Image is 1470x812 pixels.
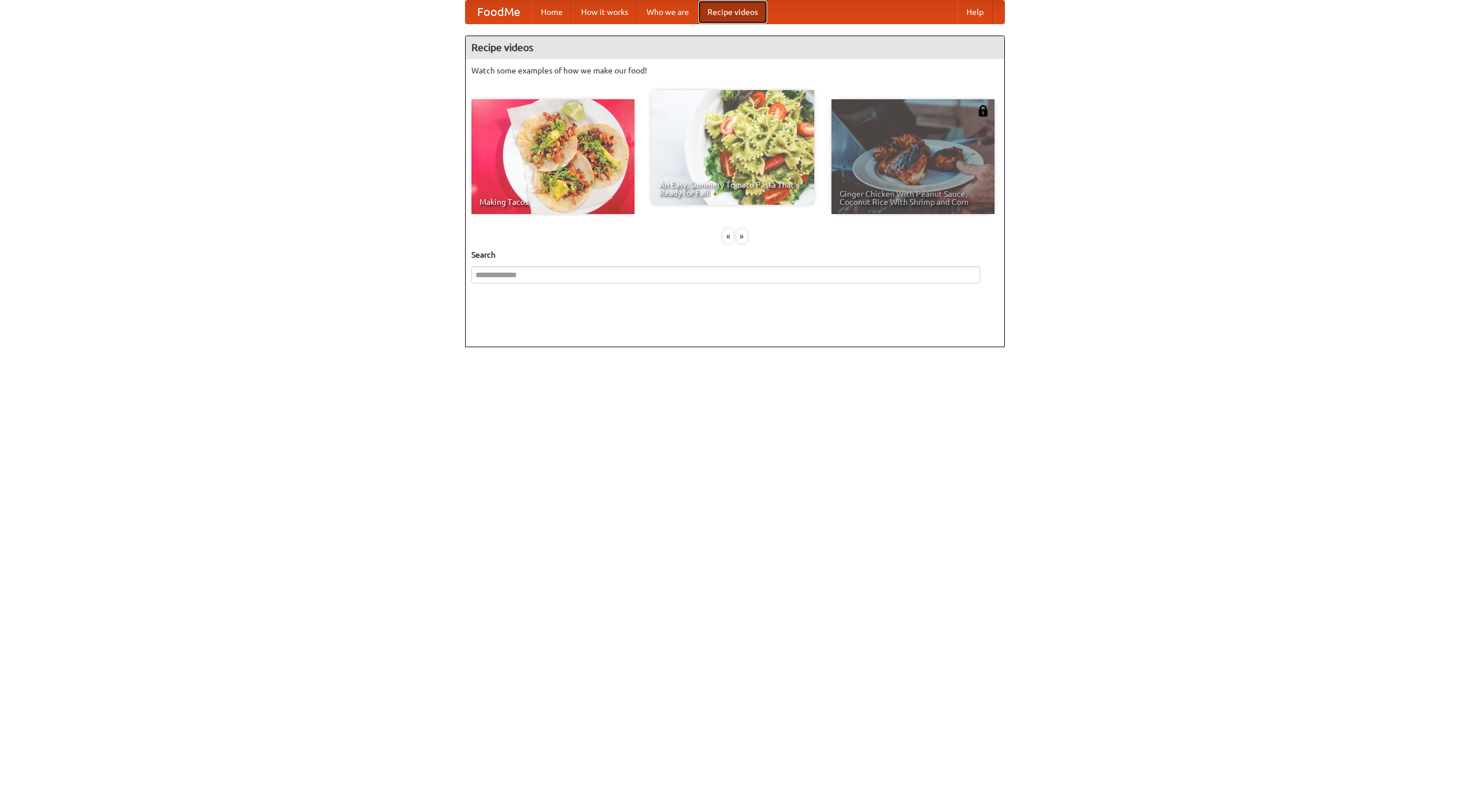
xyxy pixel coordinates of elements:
span: Making Tacos [479,198,626,206]
a: Who we are [637,1,698,24]
span: An Easy, Summery Tomato Pasta That's Ready for Fall [659,181,806,197]
p: Watch some examples of how we make our food! [471,65,999,76]
a: Recipe videos [698,1,767,24]
div: » [737,229,747,243]
a: Making Tacos [471,99,635,214]
div: « [723,229,733,243]
a: FoodMe [466,1,532,24]
h4: Recipe videos [466,36,1004,59]
a: Help [957,1,993,24]
a: Home [532,1,572,24]
a: An Easy, Summery Tomato Pasta That's Ready for Fall [651,90,814,205]
img: 483408.png [977,105,989,116]
a: How it works [572,1,637,24]
h5: Search [471,249,999,261]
